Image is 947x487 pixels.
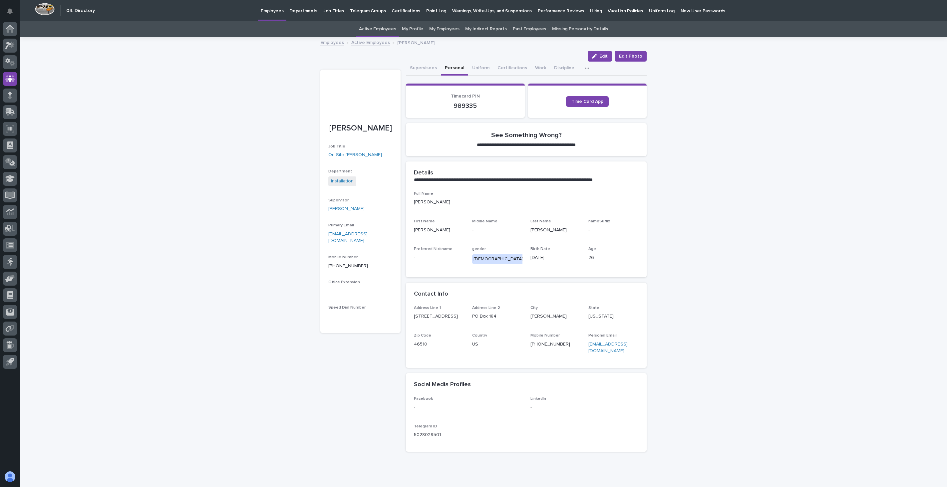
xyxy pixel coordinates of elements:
a: My Indirect Reports [465,21,506,37]
span: Last Name [530,219,551,223]
span: Country [472,334,487,338]
p: [PERSON_NAME] [397,39,435,46]
a: Active Employees [359,21,396,37]
span: Personal Email [588,334,617,338]
p: US [472,341,522,348]
p: - [328,313,393,320]
span: Middle Name [472,219,497,223]
a: My Employees [429,21,459,37]
span: Mobile Number [530,334,560,338]
span: Department [328,169,352,173]
p: [US_STATE] [588,313,639,320]
p: [DATE] [530,254,581,261]
a: [PHONE_NUMBER] [328,264,368,268]
p: 989335 [414,102,517,110]
span: Edit [599,54,608,59]
p: - [414,254,464,261]
p: [PERSON_NAME] [414,227,464,234]
div: Notifications [8,8,17,19]
span: City [530,306,538,310]
span: nameSuffix [588,219,610,223]
h2: See Something Wrong? [491,131,562,139]
a: My Profile [402,21,423,37]
a: [EMAIL_ADDRESS][DOMAIN_NAME] [328,232,368,243]
button: Edit Photo [615,51,647,62]
p: - [472,227,522,234]
p: [PERSON_NAME] [530,227,581,234]
p: 26 [588,254,639,261]
button: Supervisees [406,62,441,76]
p: [PERSON_NAME] [414,199,639,206]
a: Time Card App [566,96,609,107]
p: - [328,288,393,295]
span: Job Title [328,144,345,148]
h2: Social Media Profiles [414,381,471,388]
span: Address Line 1 [414,306,441,310]
span: Timecard PIN [451,94,480,99]
button: Uniform [468,62,493,76]
span: Birth Date [530,247,550,251]
p: 5028029501 [414,431,522,438]
h2: 04. Directory [66,8,95,14]
button: Edit [588,51,612,62]
span: Facebook [414,397,433,401]
p: [PERSON_NAME] [530,313,581,320]
a: Active Employees [351,38,390,46]
a: [EMAIL_ADDRESS][DOMAIN_NAME] [588,342,628,354]
a: [PERSON_NAME] [328,205,365,212]
div: [DEMOGRAPHIC_DATA] [472,254,524,264]
p: - [414,404,522,411]
p: PO Box 184 [472,313,522,320]
h2: Details [414,169,433,177]
button: Work [531,62,550,76]
a: On-Site [PERSON_NAME] [328,151,382,158]
button: Personal [441,62,468,76]
span: Speed Dial Number [328,306,366,310]
span: Primary Email [328,223,354,227]
button: Notifications [3,4,17,18]
span: Telegram ID [414,424,437,428]
span: State [588,306,599,310]
span: Preferred Nickname [414,247,453,251]
span: Supervisor [328,198,349,202]
span: Full Name [414,192,433,196]
button: users-avatar [3,470,17,484]
button: Certifications [493,62,531,76]
span: LinkedIn [530,397,546,401]
a: [PHONE_NUMBER] [530,342,570,347]
button: Discipline [550,62,578,76]
p: 46510 [414,341,464,348]
h2: Contact Info [414,291,448,298]
p: [PERSON_NAME] [328,123,393,133]
span: Mobile Number [328,255,358,259]
span: gender [472,247,486,251]
a: Missing Personality Details [552,21,608,37]
span: First Name [414,219,435,223]
a: Employees [320,38,344,46]
span: Edit Photo [619,53,642,60]
p: [STREET_ADDRESS] [414,313,464,320]
p: - [588,227,639,234]
span: Office Extension [328,280,360,284]
img: Workspace Logo [35,3,55,15]
span: Address Line 2 [472,306,500,310]
p: - [530,404,639,411]
a: Past Employees [513,21,546,37]
span: Zip Code [414,334,431,338]
span: Time Card App [571,99,603,104]
span: Age [588,247,596,251]
a: Installation [331,178,354,185]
